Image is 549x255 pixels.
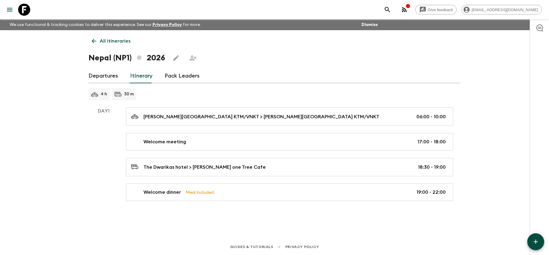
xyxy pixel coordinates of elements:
[100,37,130,45] p: All itineraries
[381,4,393,16] button: search adventures
[143,138,186,145] p: Welcome meeting
[126,133,453,151] a: Welcome meeting17:00 - 18:00
[88,52,165,64] h1: Nepal (NP1) 2026
[143,189,181,196] p: Welcome dinner
[230,244,273,250] a: Guides & Tutorials
[187,52,199,64] span: Share this itinerary
[416,113,446,120] p: 06:00 - 10:00
[88,69,118,83] a: Departures
[4,4,16,16] button: menu
[165,69,200,83] a: Pack Leaders
[417,138,446,145] p: 17:00 - 18:00
[126,183,453,201] a: Welcome dinnerMeal Included19:00 - 22:00
[418,164,446,171] p: 18:30 - 19:00
[416,189,446,196] p: 19:00 - 22:00
[425,8,456,12] span: Give feedback
[285,244,319,250] a: Privacy Policy
[186,189,214,196] p: Meal Included
[415,5,457,14] a: Give feedback
[152,23,182,27] a: Privacy Policy
[143,164,266,171] p: The Dwarikas hotel > [PERSON_NAME] one Tree Cafe
[461,5,542,14] div: [EMAIL_ADDRESS][DOMAIN_NAME]
[468,8,541,12] span: [EMAIL_ADDRESS][DOMAIN_NAME]
[126,158,453,176] a: The Dwarikas hotel > [PERSON_NAME] one Tree Cafe18:30 - 19:00
[7,19,203,30] p: We use functional & tracking cookies to deliver this experience. See our for more.
[170,52,182,64] button: Edit this itinerary
[88,107,119,115] p: Day 1
[360,21,379,29] button: Dismiss
[126,107,453,126] a: [PERSON_NAME][GEOGRAPHIC_DATA] KTM/VNKT > [PERSON_NAME][GEOGRAPHIC_DATA] KTM/VNKT06:00 - 10:00
[101,91,107,97] p: 4 h
[124,91,134,97] p: 30 m
[88,35,134,47] a: All itineraries
[143,113,379,120] p: [PERSON_NAME][GEOGRAPHIC_DATA] KTM/VNKT > [PERSON_NAME][GEOGRAPHIC_DATA] KTM/VNKT
[130,69,152,83] a: Itinerary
